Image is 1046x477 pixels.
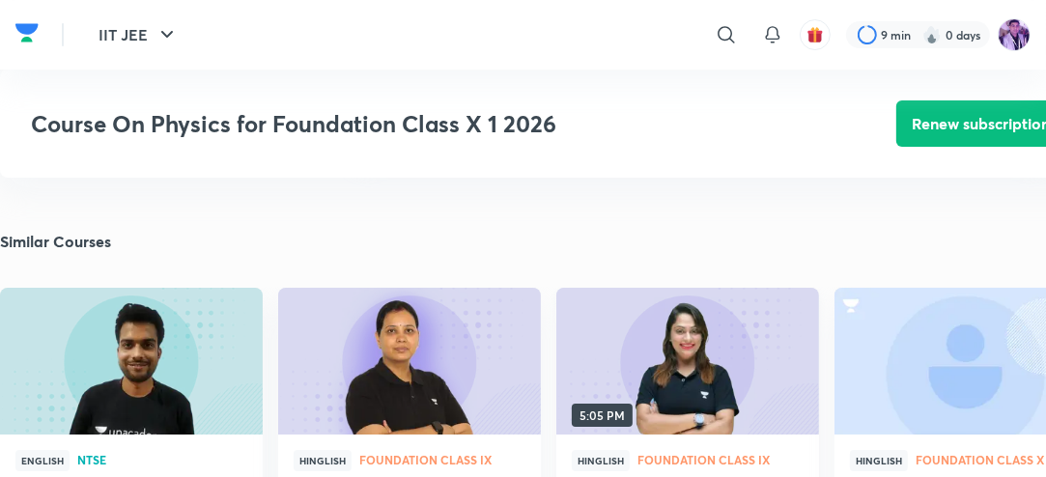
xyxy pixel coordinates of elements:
a: NTSE [77,454,247,467]
span: 5:05 PM [572,404,633,427]
img: new-thumbnail [275,287,543,436]
img: streak [922,25,942,44]
span: Hinglish [572,450,630,471]
span: English [15,450,70,471]
a: new-thumbnail5:05 PM [556,288,819,435]
button: IIT JEE [87,15,190,54]
img: new-thumbnail [553,287,821,436]
img: avatar [806,26,824,43]
button: avatar [800,19,831,50]
a: Company Logo [15,18,39,52]
span: NTSE [77,454,247,465]
img: preeti Tripathi [998,18,1031,51]
h3: Course On Physics for Foundation Class X 1 2026 [31,110,787,138]
span: Foundation Class IX [637,454,804,465]
img: Company Logo [15,18,39,47]
span: Hinglish [294,450,352,471]
a: Foundation Class IX [637,454,804,467]
span: Hinglish [850,450,908,471]
a: Foundation Class IX [359,454,525,467]
span: Foundation Class IX [359,454,525,465]
a: new-thumbnail [278,288,541,435]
